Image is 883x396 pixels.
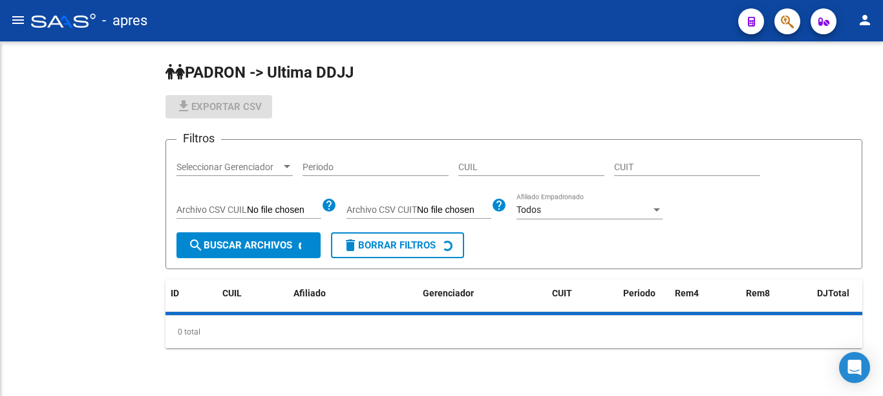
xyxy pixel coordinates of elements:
datatable-header-cell: Periodo [618,280,670,307]
datatable-header-cell: Rem8 [741,280,812,307]
mat-icon: search [188,237,204,253]
span: Rem4 [675,288,699,298]
datatable-header-cell: Rem4 [670,280,741,307]
datatable-header-cell: Gerenciador [418,280,547,307]
span: Seleccionar Gerenciador [176,162,281,173]
datatable-header-cell: CUIL [217,280,288,307]
span: CUIT [552,288,572,298]
span: ID [171,288,179,298]
datatable-header-cell: DJTotal [812,280,883,307]
mat-icon: delete [343,237,358,253]
button: Exportar CSV [165,95,272,118]
span: Afiliado [293,288,326,298]
span: Buscar Archivos [188,239,292,251]
div: 0 total [165,316,862,348]
input: Archivo CSV CUIL [247,204,321,216]
span: Rem8 [746,288,770,298]
datatable-header-cell: Afiliado [288,280,418,307]
span: CUIL [222,288,242,298]
span: - apres [102,6,147,35]
mat-icon: menu [10,12,26,28]
datatable-header-cell: ID [165,280,217,307]
button: Buscar Archivos [176,232,321,258]
div: Open Intercom Messenger [839,352,870,383]
span: PADRON -> Ultima DDJJ [165,63,354,82]
mat-icon: help [491,197,507,213]
mat-icon: person [857,12,873,28]
mat-icon: help [321,197,337,213]
span: Exportar CSV [176,101,262,113]
input: Archivo CSV CUIT [417,204,491,216]
span: Archivo CSV CUIT [346,204,417,215]
span: Periodo [623,288,655,298]
datatable-header-cell: CUIT [547,280,618,307]
span: DJTotal [817,288,849,298]
mat-icon: file_download [176,98,191,114]
h3: Filtros [176,129,221,148]
button: Borrar Filtros [331,232,464,258]
span: Archivo CSV CUIL [176,204,247,215]
span: Borrar Filtros [343,239,436,251]
span: Todos [516,204,541,215]
span: Gerenciador [423,288,474,298]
